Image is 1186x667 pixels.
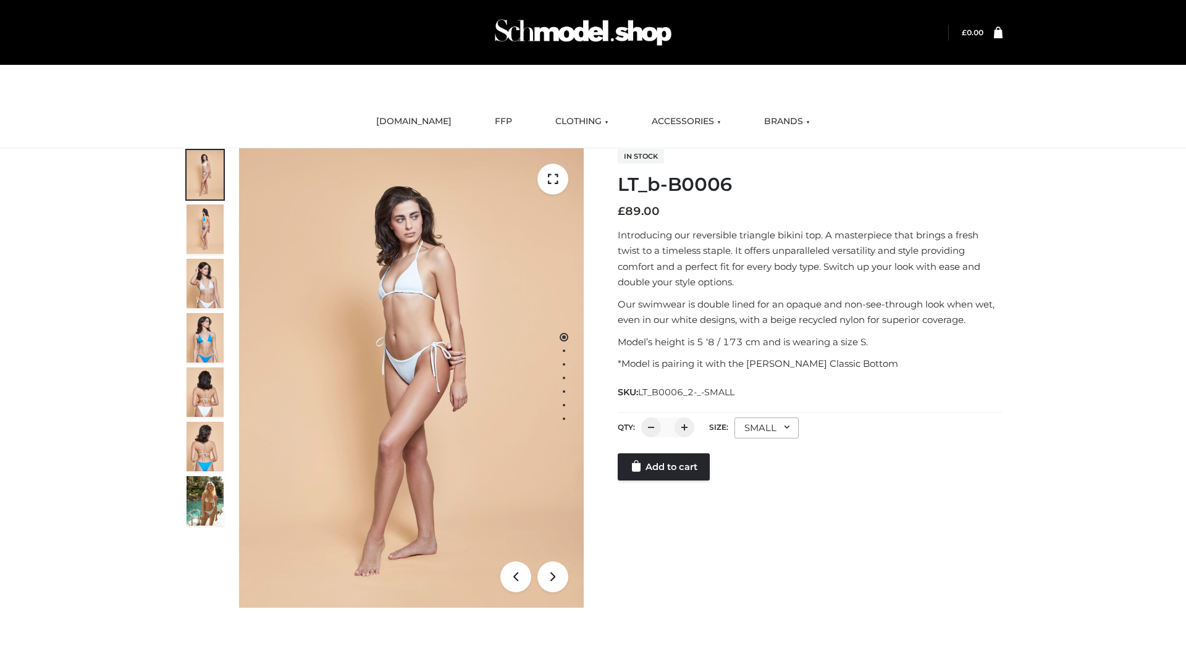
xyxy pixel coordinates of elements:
a: [DOMAIN_NAME] [367,108,461,135]
p: Our swimwear is double lined for an opaque and non-see-through look when wet, even in our white d... [618,296,1003,328]
img: ArielClassicBikiniTop_CloudNine_AzureSky_OW114ECO_8-scaled.jpg [187,422,224,471]
span: £ [962,28,967,37]
label: Size: [709,422,728,432]
p: *Model is pairing it with the [PERSON_NAME] Classic Bottom [618,356,1003,372]
a: CLOTHING [546,108,618,135]
img: ArielClassicBikiniTop_CloudNine_AzureSky_OW114ECO_1-scaled.jpg [187,150,224,199]
a: ACCESSORIES [642,108,730,135]
img: ArielClassicBikiniTop_CloudNine_AzureSky_OW114ECO_3-scaled.jpg [187,259,224,308]
h1: LT_b-B0006 [618,174,1003,196]
span: SKU: [618,385,736,400]
a: Add to cart [618,453,710,480]
a: BRANDS [755,108,819,135]
label: QTY: [618,422,635,432]
img: ArielClassicBikiniTop_CloudNine_AzureSky_OW114ECO_2-scaled.jpg [187,204,224,254]
a: £0.00 [962,28,983,37]
span: £ [618,204,625,218]
img: ArielClassicBikiniTop_CloudNine_AzureSky_OW114ECO_7-scaled.jpg [187,367,224,417]
div: SMALL [734,417,799,438]
p: Introducing our reversible triangle bikini top. A masterpiece that brings a fresh twist to a time... [618,227,1003,290]
bdi: 0.00 [962,28,983,37]
span: LT_B0006_2-_-SMALL [638,387,734,398]
img: Arieltop_CloudNine_AzureSky2.jpg [187,476,224,526]
img: ArielClassicBikiniTop_CloudNine_AzureSky_OW114ECO_1 [239,148,584,608]
bdi: 89.00 [618,204,660,218]
img: ArielClassicBikiniTop_CloudNine_AzureSky_OW114ECO_4-scaled.jpg [187,313,224,363]
a: FFP [486,108,521,135]
p: Model’s height is 5 ‘8 / 173 cm and is wearing a size S. [618,334,1003,350]
span: In stock [618,149,664,164]
img: Schmodel Admin 964 [490,8,676,57]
